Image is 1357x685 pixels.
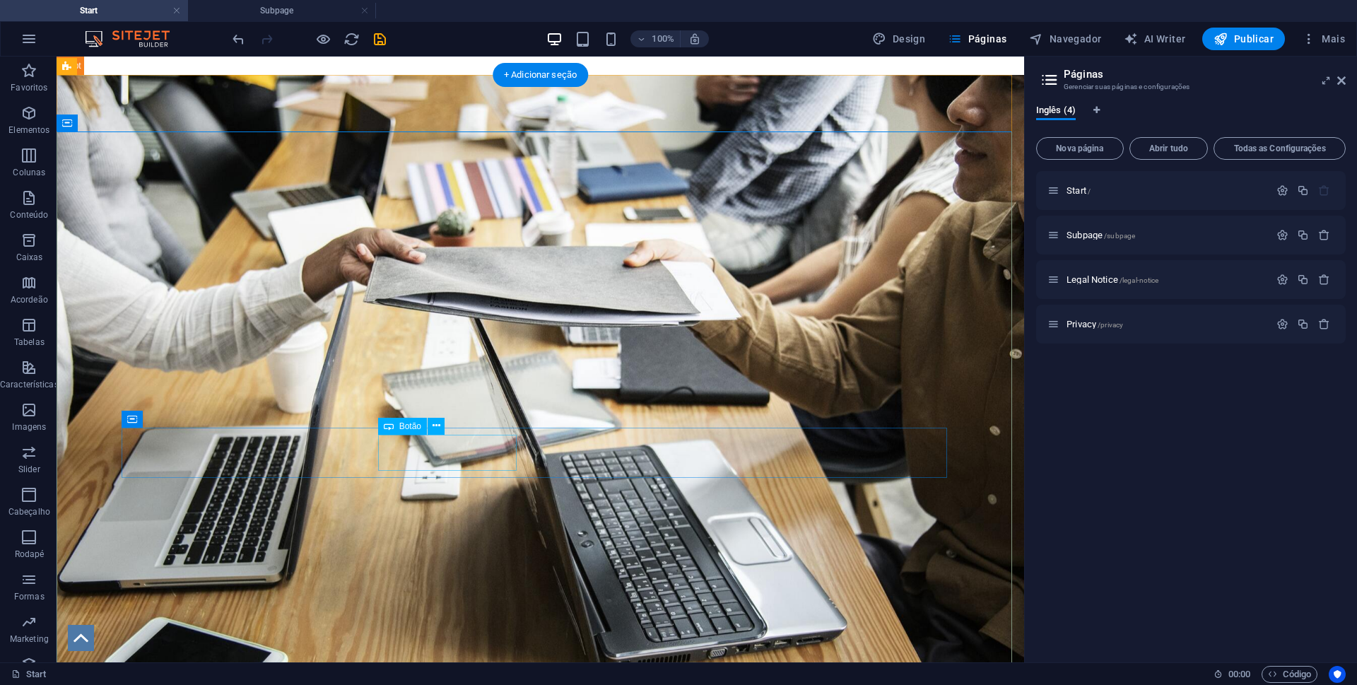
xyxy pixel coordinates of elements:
[1214,32,1274,46] span: Publicar
[372,31,388,47] i: Salvar (Ctrl+S)
[1329,666,1346,683] button: Usercentrics
[942,28,1012,50] button: Páginas
[13,167,45,178] p: Colunas
[11,666,47,683] a: Start
[1276,274,1288,286] div: Configurações
[1220,144,1339,153] span: Todas as Configurações
[1136,144,1202,153] span: Abrir tudo
[1067,319,1123,329] span: Clique para abrir a página
[14,591,45,602] p: Formas
[12,421,46,433] p: Imagens
[1297,229,1309,241] div: Duplicar
[1062,230,1269,240] div: Subpage/subpage
[399,422,421,431] span: Botão
[1023,28,1107,50] button: Navegador
[14,336,45,348] p: Tabelas
[1214,137,1346,160] button: Todas as Configurações
[11,82,47,93] p: Favoritos
[1036,102,1076,122] span: Inglês (4)
[867,28,931,50] button: Design
[10,633,49,645] p: Marketing
[867,28,931,50] div: Design (Ctrl+Alt+Y)
[1062,186,1269,195] div: Start/
[688,33,701,45] i: Ao redimensionar, ajusta automaticamente o nível de zoom para caber no dispositivo escolhido.
[15,549,45,560] p: Rodapé
[230,31,247,47] i: Desfazer: Alterar HTML (Ctrl+Z)
[1029,32,1101,46] span: Navegador
[1238,669,1240,679] span: :
[1067,230,1135,240] span: Subpage
[1129,137,1209,160] button: Abrir tudo
[8,506,50,517] p: Cabeçalho
[1124,32,1185,46] span: AI Writer
[1297,185,1309,197] div: Duplicar
[18,464,40,475] p: Slider
[1064,81,1317,93] h3: Gerenciar suas páginas e configurações
[11,294,48,305] p: Acordeão
[1036,137,1124,160] button: Nova página
[1214,666,1251,683] h6: Tempo de sessão
[1276,318,1288,330] div: Configurações
[652,30,674,47] h6: 100%
[1228,666,1250,683] span: 00 00
[10,209,48,221] p: Conteúdo
[1067,185,1091,196] span: Clique para abrir a página
[1276,185,1288,197] div: Configurações
[1262,666,1317,683] button: Código
[188,3,376,18] h4: Subpage
[1062,275,1269,284] div: Legal Notice/legal-notice
[1064,68,1346,81] h2: Páginas
[948,32,1006,46] span: Páginas
[1202,28,1285,50] button: Publicar
[1104,232,1135,240] span: /subpage
[1088,187,1091,195] span: /
[1098,321,1123,329] span: /privacy
[1120,276,1159,284] span: /legal-notice
[371,30,388,47] button: save
[1042,144,1117,153] span: Nova página
[343,30,360,47] button: reload
[630,30,681,47] button: 100%
[1036,105,1346,131] div: Guia de Idiomas
[1297,318,1309,330] div: Duplicar
[343,31,360,47] i: Recarregar página
[1302,32,1345,46] span: Mais
[8,124,49,136] p: Elementos
[493,63,588,87] div: + Adicionar seção
[1062,320,1269,329] div: Privacy/privacy
[1296,28,1351,50] button: Mais
[1318,318,1330,330] div: Remover
[1118,28,1191,50] button: AI Writer
[1067,274,1158,285] span: Legal Notice
[1268,666,1311,683] span: Código
[1318,229,1330,241] div: Remover
[81,30,187,47] img: Editor Logo
[1318,185,1330,197] div: A página inicial não pode ser excluída
[872,32,925,46] span: Design
[230,30,247,47] button: undo
[1318,274,1330,286] div: Remover
[16,252,43,263] p: Caixas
